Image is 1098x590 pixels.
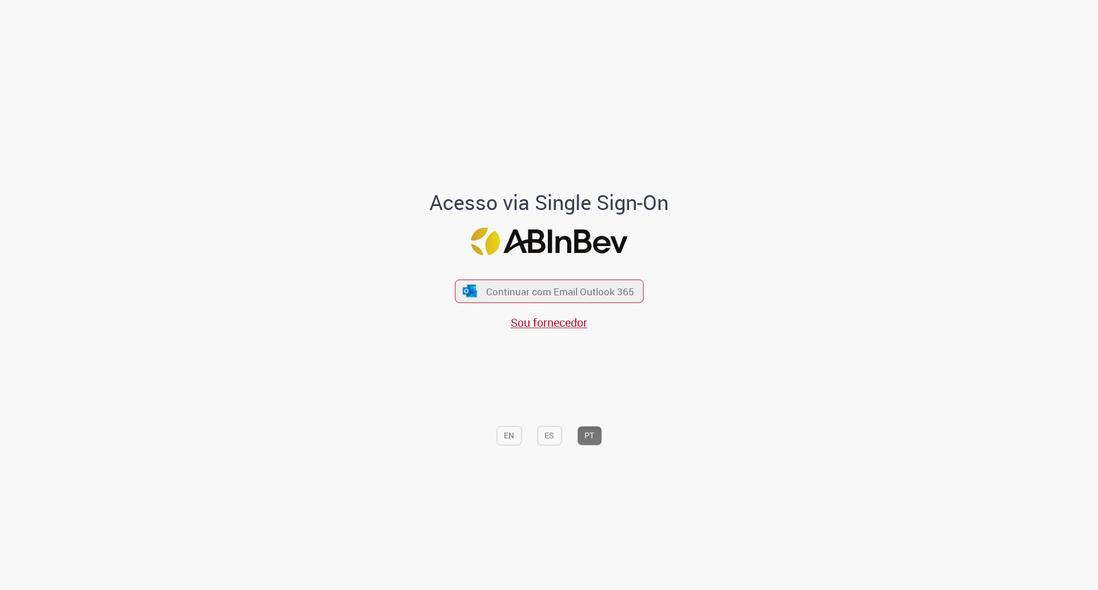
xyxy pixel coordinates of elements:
a: Sou fornecedor [511,315,587,331]
button: EN [496,426,522,445]
img: Logo ABInBev [471,228,627,256]
span: Continuar com Email Outlook 365 [486,285,634,298]
button: ES [537,426,562,445]
button: PT [577,426,602,445]
h1: Acesso via Single Sign-On [391,191,708,214]
img: ícone Azure/Microsoft 360 [462,285,478,297]
button: ícone Azure/Microsoft 360 Continuar com Email Outlook 365 [455,279,643,303]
